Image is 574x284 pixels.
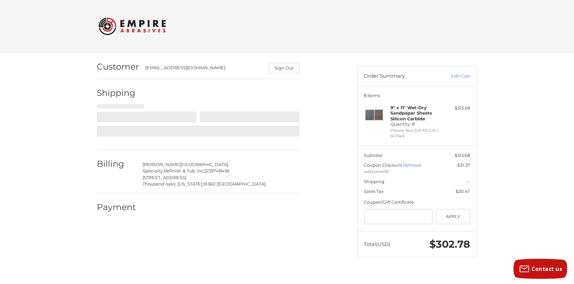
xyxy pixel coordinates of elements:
h2: Shipping [97,88,136,98]
h3: Order Summary [364,73,436,80]
button: Contact us [513,259,567,279]
h3: 8 Items [364,93,470,98]
span: Subtotal [364,153,383,158]
li: Choose Your Grit 100 Grit > 50 Pack [391,128,442,139]
button: Sign Out [269,63,300,73]
span: $302.78 [430,238,470,250]
span: 3239748456 [204,168,230,173]
strong: 9" x 11" Wet-Dry Sandpaper Sheets Silicon Carbide [391,105,432,121]
span: $20.47 [456,189,470,194]
h2: Payment [97,202,136,212]
span: [GEOGRAPHIC_DATA] [218,181,266,187]
div: Coupon/Gift Certificate [364,199,470,206]
span: [STREET_ADDRESS] [143,175,187,180]
a: Edit Cart [436,73,470,80]
span: 91360 / [203,181,218,187]
span: [GEOGRAPHIC_DATA] [181,162,229,167]
h2: Customer [97,62,139,72]
h2: Billing [97,159,136,169]
button: Apply [436,209,470,224]
span: Specialty Refinish & Tub, Inc [143,168,204,173]
span: Coupon Discount [364,162,404,168]
div: [EMAIL_ADDRESS][DOMAIN_NAME] [146,65,263,73]
div: $313.68 [444,105,470,112]
span: Contact us [532,265,563,273]
span: Total (USD) [364,241,391,247]
img: Empire Abrasives [99,13,166,39]
span: -$31.37 [456,162,470,168]
span: Shipping [364,179,385,184]
span: [US_STATE], [178,181,203,187]
input: Gift Certificate or Coupon Code [364,209,433,224]
span: Sales Tax [364,189,384,194]
span: [PERSON_NAME] [143,162,181,167]
span: -- [467,179,470,184]
h4: Quantity: 8 [391,105,442,127]
span: welcome10 [364,168,470,175]
a: Remove [404,162,422,168]
span: $313.68 [455,153,470,158]
span: Thousand oaks , [143,181,178,187]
